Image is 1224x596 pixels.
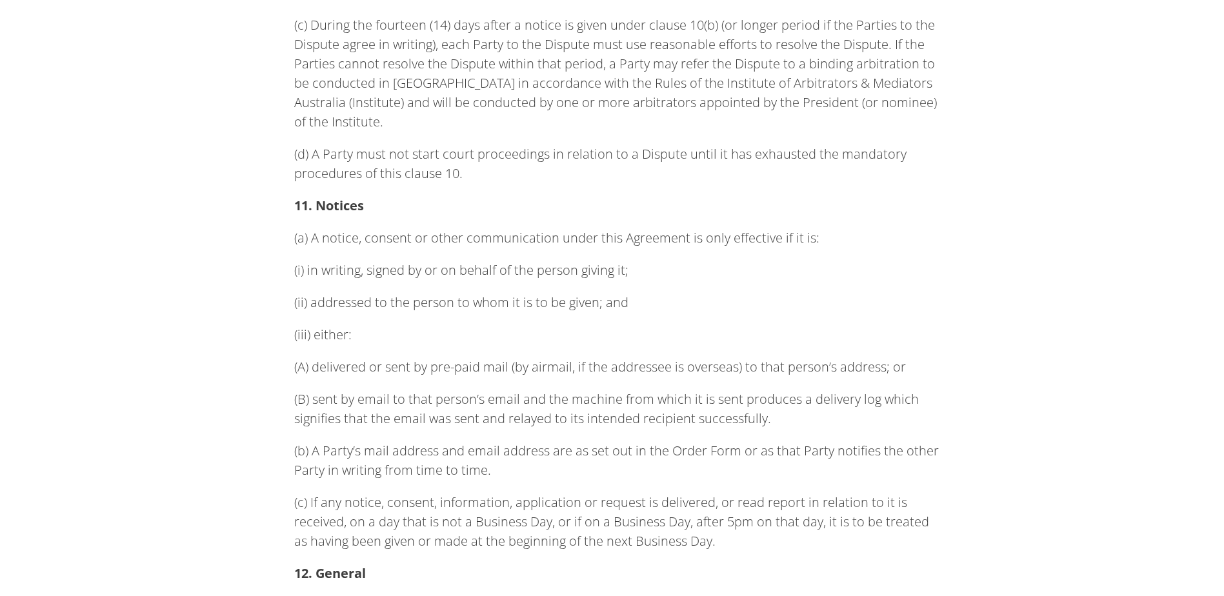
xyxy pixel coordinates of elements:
[294,142,939,181] p: (d) A Party must not start court proceedings in relation to a Dispute until it has exhausted the ...
[294,258,939,277] p: (i) in writing, signed by or on behalf of the person giving it;
[294,194,364,212] b: 11. Notices
[294,226,939,245] p: (a) A notice, consent or other communication under this Agreement is only effective if it is:
[294,490,939,548] p: (c) If any notice, consent, information, application or request is delivered, or read report in r...
[294,387,939,426] p: (B) sent by email to that person’s email and the machine from which it is sent produces a deliver...
[294,290,939,310] p: (ii) addressed to the person to whom it is to be given; and
[294,13,939,129] p: (c) During the fourteen (14) days after a notice is given under clause 10(b) (or longer period if...
[294,562,366,579] b: 12. General
[294,439,939,477] p: (b) A Party’s mail address and email address are as set out in the Order Form or as that Party no...
[294,355,939,374] p: (A) delivered or sent by pre-paid mail (by airmail, if the addressee is overseas) to that person’...
[294,323,939,342] p: (iii) either:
